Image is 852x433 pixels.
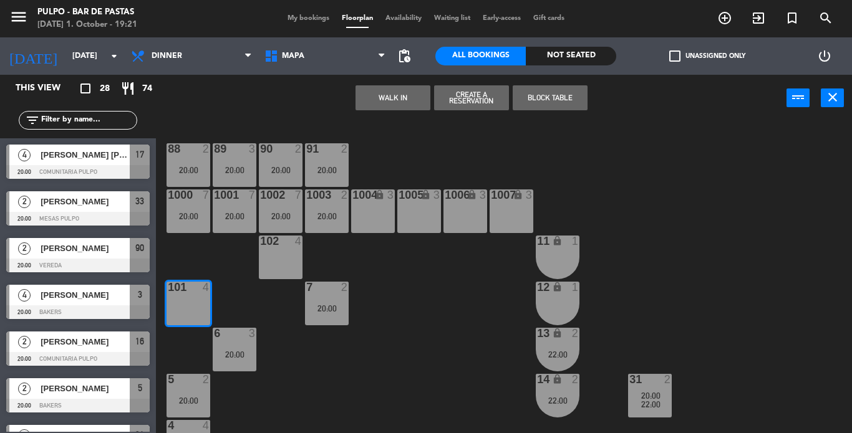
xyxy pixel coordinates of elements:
div: 20:00 [167,166,210,174]
label: Unassigned only [669,50,745,62]
div: 7 [249,189,256,201]
div: 20:00 [305,212,349,221]
button: menu [9,7,28,31]
div: 1003 [306,189,307,201]
span: 4 [18,289,31,302]
i: lock [420,189,431,200]
i: arrow_drop_down [107,49,122,64]
i: restaurant [120,81,135,96]
i: close [825,90,840,105]
div: This view [6,81,90,96]
i: lock [552,282,563,292]
div: 20:00 [213,166,256,174]
div: 2 [664,374,672,385]
span: Gift cards [527,15,571,22]
span: [PERSON_NAME] [41,195,130,208]
i: lock [552,374,563,384]
div: [DATE] 1. October - 19:21 [37,19,137,31]
i: search [818,11,833,26]
div: 2 [341,143,349,155]
i: power_settings_new [817,49,832,64]
button: Block Table [513,85,588,110]
div: 22:00 [536,396,579,405]
div: 1004 [352,189,353,201]
div: 20:00 [259,166,303,174]
div: 1002 [260,189,261,201]
i: lock [552,328,563,338]
i: power_input [791,90,806,105]
div: 20:00 [213,350,256,359]
i: add_circle_outline [717,11,732,26]
div: 2 [341,189,349,201]
span: 5 [138,381,142,396]
div: 2 [572,328,579,339]
span: [PERSON_NAME] [41,382,130,395]
span: [PERSON_NAME] [41,335,130,348]
div: 3 [480,189,487,201]
div: 3 [433,189,441,201]
span: check_box_outline_blank [669,50,680,62]
span: 2 [18,242,31,255]
i: lock [374,189,385,200]
i: filter_list [25,113,40,128]
i: lock [467,189,477,200]
i: lock [513,189,523,200]
div: 3 [249,143,256,155]
button: WALK IN [356,85,430,110]
span: [PERSON_NAME] [41,242,130,255]
i: lock [552,236,563,246]
i: exit_to_app [751,11,766,26]
div: 102 [260,236,261,247]
span: 3 [138,287,142,302]
button: power_input [787,88,810,107]
div: 22:00 [536,350,579,359]
span: 4 [18,149,31,161]
div: 91 [306,143,307,155]
span: Floorplan [336,15,379,22]
span: My bookings [281,15,336,22]
div: Pulpo - Bar de Pastas [37,6,137,19]
span: 33 [135,194,144,209]
div: 20:00 [167,212,210,221]
div: 1 [572,282,579,293]
div: 20:00 [305,304,349,313]
div: 3 [249,328,256,339]
div: 20:00 [305,166,349,174]
i: menu [9,7,28,26]
span: 2 [18,196,31,208]
div: 90 [260,143,261,155]
span: Dinner [152,52,182,60]
div: 1005 [399,189,399,201]
span: pending_actions [397,49,412,64]
div: 1 [572,236,579,247]
span: [PERSON_NAME] [41,288,130,302]
span: Availability [379,15,428,22]
button: Create a Reservation [434,85,509,110]
span: 16 [135,334,144,349]
span: [PERSON_NAME] [PERSON_NAME] Sandias [41,148,130,161]
div: 4 [295,236,303,247]
span: 28 [100,82,110,96]
span: 2 [18,336,31,348]
div: 7 [306,282,307,293]
div: 31 [629,374,630,385]
span: Early-access [477,15,527,22]
div: 20:00 [167,396,210,405]
div: 4 [203,282,210,293]
span: 20:00 [641,391,661,401]
div: 2 [572,374,579,385]
span: Waiting list [428,15,477,22]
span: 90 [135,240,144,255]
div: All Bookings [435,47,526,65]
